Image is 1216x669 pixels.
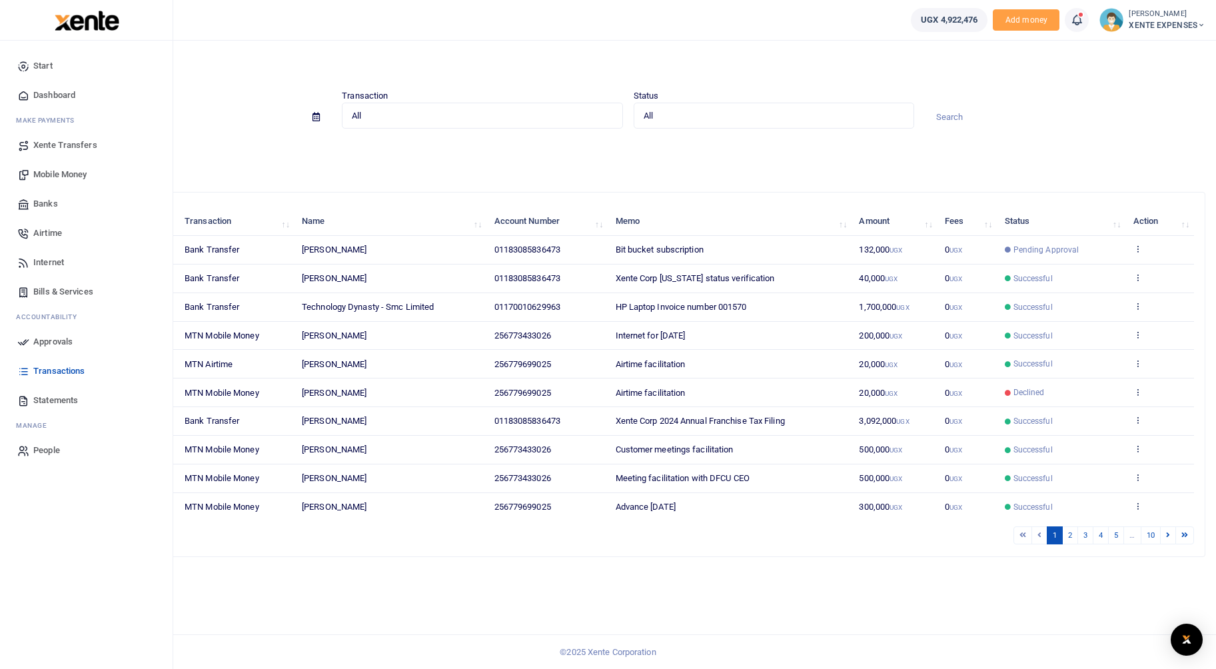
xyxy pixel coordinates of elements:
[33,364,85,378] span: Transactions
[11,436,162,465] a: People
[993,9,1059,31] span: Add money
[1093,526,1109,544] a: 4
[634,89,659,103] label: Status
[949,247,962,254] small: UGX
[997,207,1125,236] th: Status: activate to sort column ascending
[945,302,962,312] span: 0
[949,475,962,482] small: UGX
[949,418,962,425] small: UGX
[11,51,162,81] a: Start
[993,9,1059,31] li: Toup your wallet
[859,444,902,454] span: 500,000
[949,446,962,454] small: UGX
[494,359,551,369] span: 256779699025
[185,331,259,340] span: MTN Mobile Money
[23,115,75,125] span: ake Payments
[185,416,239,426] span: Bank Transfer
[1013,415,1053,427] span: Successful
[616,473,750,483] span: Meeting facilitation with DFCU CEO
[859,388,898,398] span: 20,000
[945,473,962,483] span: 0
[1108,526,1124,544] a: 5
[185,359,233,369] span: MTN Airtime
[494,416,560,426] span: 01183085836473
[11,307,162,327] li: Ac
[1141,526,1161,544] a: 10
[859,302,909,312] span: 1,700,000
[494,444,551,454] span: 256773433026
[859,331,902,340] span: 200,000
[494,388,551,398] span: 256779699025
[644,109,895,123] span: All
[295,207,487,236] th: Name: activate to sort column ascending
[185,388,259,398] span: MTN Mobile Money
[859,359,898,369] span: 20,000
[1013,501,1053,513] span: Successful
[302,273,366,283] span: [PERSON_NAME]
[177,207,295,236] th: Transaction: activate to sort column ascending
[925,106,1205,129] input: Search
[616,331,686,340] span: Internet for [DATE]
[494,473,551,483] span: 256773433026
[51,57,1205,72] h4: Transactions
[11,160,162,189] a: Mobile Money
[1129,19,1205,31] span: XENTE EXPENSES
[11,356,162,386] a: Transactions
[1013,330,1053,342] span: Successful
[33,256,64,269] span: Internet
[945,388,962,398] span: 0
[945,502,962,512] span: 0
[1125,207,1194,236] th: Action: activate to sort column ascending
[949,504,962,511] small: UGX
[302,388,366,398] span: [PERSON_NAME]
[26,312,77,322] span: countability
[1099,8,1123,32] img: profile-user
[1129,9,1205,20] small: [PERSON_NAME]
[11,110,162,131] li: M
[302,444,366,454] span: [PERSON_NAME]
[302,473,366,483] span: [PERSON_NAME]
[1013,472,1053,484] span: Successful
[11,81,162,110] a: Dashboard
[494,331,551,340] span: 256773433026
[993,14,1059,24] a: Add money
[608,207,852,236] th: Memo: activate to sort column ascending
[921,13,977,27] span: UGX 4,922,476
[302,245,366,255] span: [PERSON_NAME]
[852,207,937,236] th: Amount: activate to sort column ascending
[33,335,73,348] span: Approvals
[949,361,962,368] small: UGX
[33,227,62,240] span: Airtime
[33,89,75,102] span: Dashboard
[33,59,53,73] span: Start
[937,207,997,236] th: Fees: activate to sort column ascending
[494,502,551,512] span: 256779699025
[890,333,902,340] small: UGX
[859,245,902,255] span: 132,000
[1099,8,1205,32] a: profile-user [PERSON_NAME] XENTE EXPENSES
[859,502,902,512] span: 300,000
[890,504,902,511] small: UGX
[11,415,162,436] li: M
[62,525,528,546] div: Showing 1 to 10 of 95 entries
[185,273,239,283] span: Bank Transfer
[1013,301,1053,313] span: Successful
[494,273,560,283] span: 01183085836473
[1013,273,1053,285] span: Successful
[302,302,434,312] span: Technology Dynasty - Smc Limited
[885,390,898,397] small: UGX
[1062,526,1078,544] a: 2
[949,304,962,311] small: UGX
[859,473,902,483] span: 500,000
[11,219,162,248] a: Airtime
[1013,444,1053,456] span: Successful
[949,333,962,340] small: UGX
[185,502,259,512] span: MTN Mobile Money
[906,8,993,32] li: Wallet ballance
[616,302,747,312] span: HP Laptop Invoice number 001570
[51,145,1205,159] p: Download
[616,273,775,283] span: Xente Corp [US_STATE] status verification
[1013,386,1045,398] span: Declined
[11,131,162,160] a: Xente Transfers
[11,189,162,219] a: Banks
